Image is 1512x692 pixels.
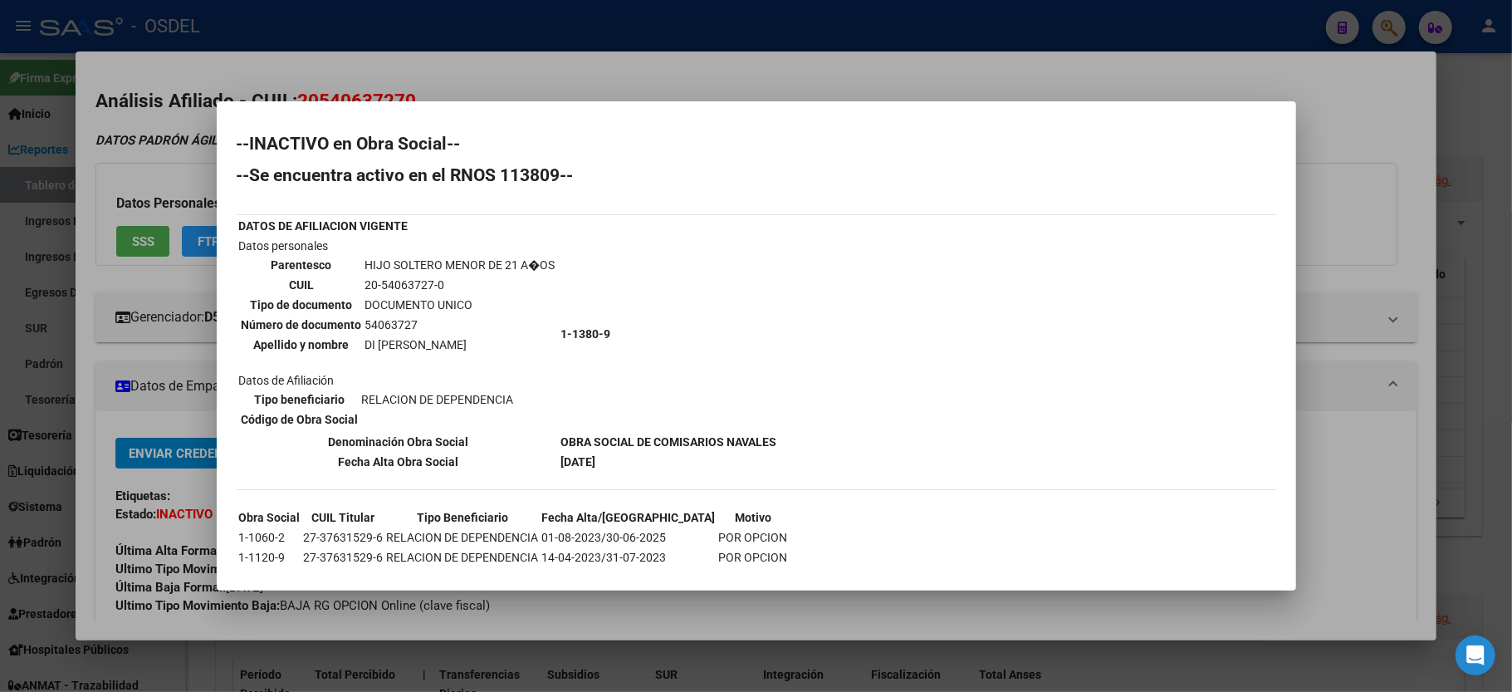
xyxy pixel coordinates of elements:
th: CUIL Titular [303,508,384,527]
td: 27-37631529-6 [303,528,384,547]
th: Parentesco [241,256,363,274]
div: Open Intercom Messenger [1456,636,1495,675]
td: 54063727 [365,316,556,334]
td: 20-54063727-0 [365,276,556,294]
th: Fecha Alta Obra Social [238,453,559,471]
td: DOCUMENTO UNICO [365,296,556,314]
td: POR OPCION [718,548,789,567]
td: RELACION DE DEPENDENCIA [361,390,515,409]
td: 1-1120-9 [238,548,301,567]
td: Datos personales Datos de Afiliación [238,237,559,431]
td: 1-1060-2 [238,528,301,547]
th: CUIL [241,276,363,294]
td: RELACION DE DEPENDENCIA [386,548,540,567]
b: [DATE] [561,455,596,469]
b: DATOS DE AFILIACION VIGENTE [239,219,409,233]
td: POR OPCION [718,528,789,547]
h2: --INACTIVO en Obra Social-- [237,135,1276,152]
td: 27-37631529-6 [303,548,384,567]
th: Tipo de documento [241,296,363,314]
td: 01-08-2023/30-06-2025 [541,528,717,547]
td: 14-04-2023/31-07-2023 [541,548,717,567]
th: Fecha Alta/[GEOGRAPHIC_DATA] [541,508,717,527]
th: Número de documento [241,316,363,334]
h2: --Se encuentra activo en el RNOS 113809-- [237,167,1276,184]
b: 1-1380-9 [561,327,611,341]
th: Tipo Beneficiario [386,508,540,527]
th: Tipo beneficiario [241,390,360,409]
th: Código de Obra Social [241,410,360,429]
th: Denominación Obra Social [238,433,559,451]
td: DI [PERSON_NAME] [365,336,556,354]
th: Obra Social [238,508,301,527]
b: OBRA SOCIAL DE COMISARIOS NAVALES [561,435,777,449]
th: Motivo [718,508,789,527]
td: RELACION DE DEPENDENCIA [386,528,540,547]
td: HIJO SOLTERO MENOR DE 21 A�OS [365,256,556,274]
th: Apellido y nombre [241,336,363,354]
